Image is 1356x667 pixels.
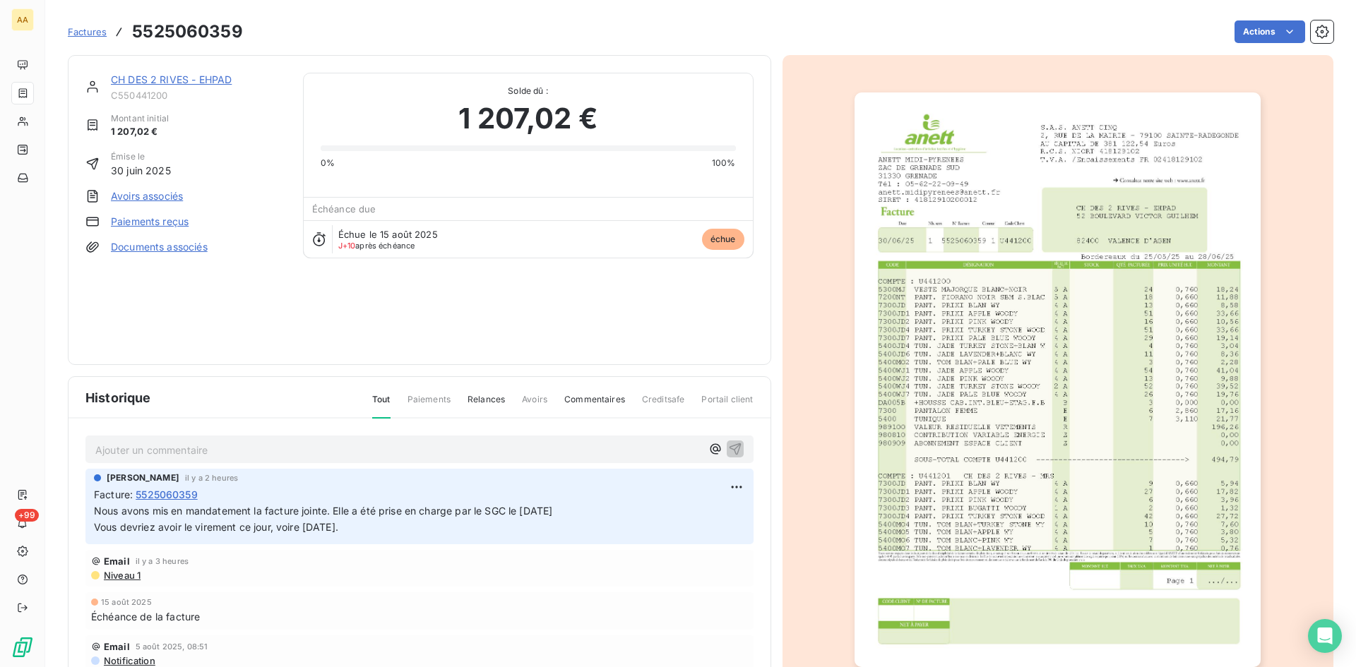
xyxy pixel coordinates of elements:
span: +99 [15,509,39,522]
a: CH DES 2 RIVES - EHPAD [111,73,232,85]
a: Paiements reçus [111,215,189,229]
span: 15 août 2025 [101,598,152,606]
img: invoice_thumbnail [855,92,1261,667]
span: Historique [85,388,151,407]
button: Actions [1235,20,1305,43]
span: C550441200 [111,90,286,101]
span: Portail client [701,393,753,417]
span: Échéance due [312,203,376,215]
span: Email [104,641,130,652]
span: 0% [321,157,335,169]
a: Factures [68,25,107,39]
span: Avoirs [522,393,547,417]
span: Niveau 1 [102,570,141,581]
span: 100% [712,157,736,169]
span: Tout [372,393,391,419]
span: Facture : [94,487,133,502]
span: Montant initial [111,112,169,125]
span: Relances [468,393,505,417]
div: Open Intercom Messenger [1308,619,1342,653]
span: il y a 2 heures [185,474,238,482]
span: 5525060359 [136,487,198,502]
span: Paiements [408,393,451,417]
img: Logo LeanPay [11,636,34,659]
span: après échéance [338,241,415,250]
span: 1 207,02 € [458,97,597,140]
span: Factures [68,26,107,37]
span: Solde dû : [321,85,736,97]
span: 30 juin 2025 [111,163,171,178]
span: il y a 3 heures [136,557,189,565]
a: Avoirs associés [111,189,183,203]
span: Creditsafe [642,393,685,417]
span: [PERSON_NAME] [107,471,179,484]
span: Émise le [111,150,171,163]
span: Vous devriez avoir le virement ce jour, voire [DATE]. [94,521,338,533]
span: J+10 [338,241,356,251]
a: Documents associés [111,240,208,254]
span: Notification [102,655,155,666]
span: Email [104,555,130,567]
h3: 5525060359 [132,19,243,44]
span: 1 207,02 € [111,125,169,139]
div: AA [11,8,34,31]
span: Échue le 15 août 2025 [338,229,438,240]
span: Échéance de la facture [91,609,200,624]
span: échue [702,229,744,250]
span: Nous avons mis en mandatement la facture jointe. Elle a été prise en charge par le SGC le [DATE] [94,505,552,517]
span: 5 août 2025, 08:51 [136,642,208,651]
span: Commentaires [564,393,625,417]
